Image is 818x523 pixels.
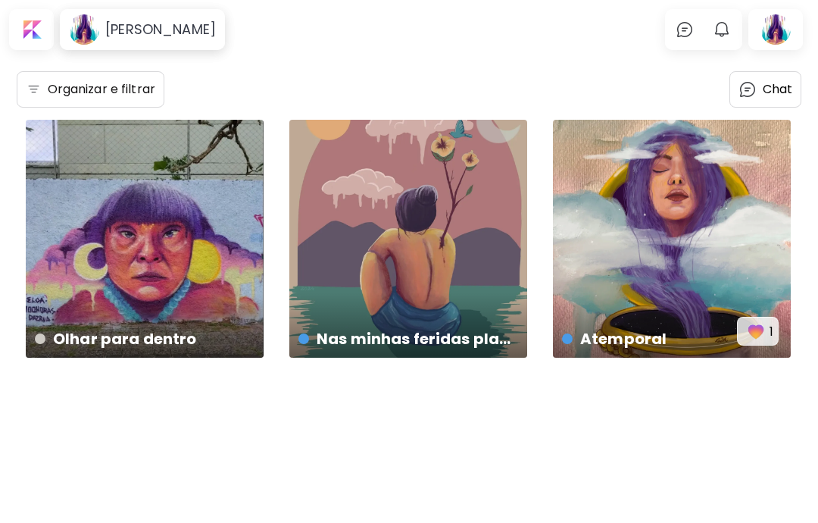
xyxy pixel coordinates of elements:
[770,322,773,341] p: 1
[553,120,791,358] a: Atemporalfavorites1https://cdn.kaleido.art/CDN/Artwork/175882/Primary/medium.webp?updated=779541
[298,327,515,350] h4: Nas minhas feridas plantei algumas sementes
[562,327,737,350] h4: Atemporal
[48,80,155,99] h6: Organizar e filtrar
[745,321,766,342] img: favorites
[676,20,694,39] img: chatIcon
[709,17,735,42] button: bellIcon
[738,80,757,99] img: chatIcon
[713,20,731,39] img: bellIcon
[26,120,264,358] a: Olhar para dentrohttps://cdn.kaleido.art/CDN/Artwork/175894/Primary/medium.webp?updated=779590
[35,327,251,350] h4: Olhar para dentro
[105,20,216,39] h6: [PERSON_NAME]
[737,317,779,346] button: favorites1
[289,120,527,358] a: Nas minhas feridas plantei algumas sementeshttps://cdn.kaleido.art/CDN/Artwork/175883/Primary/med...
[763,80,793,99] p: Chat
